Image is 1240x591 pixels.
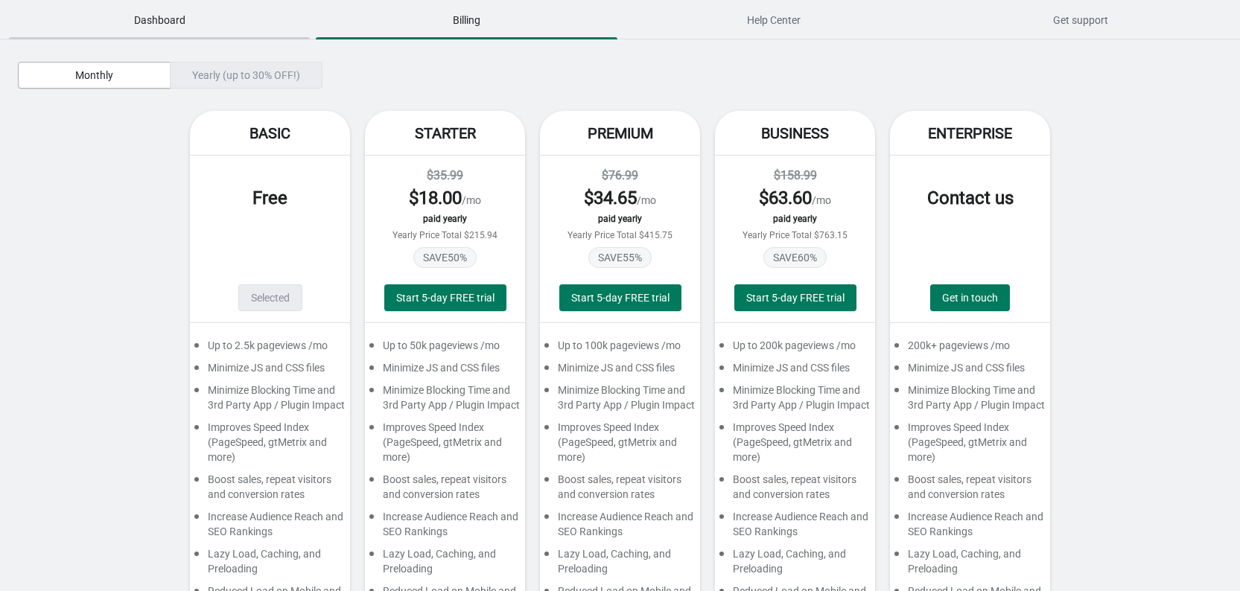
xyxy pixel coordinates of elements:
[365,546,525,584] div: Lazy Load, Caching, and Preloading
[365,472,525,509] div: Boost sales, repeat visitors and conversion rates
[555,167,685,185] div: $76.99
[763,247,827,268] span: SAVE 60 %
[890,111,1050,156] div: Enterprise
[930,284,1010,311] a: Get in touch
[380,167,510,185] div: $35.99
[190,360,350,383] div: Minimize JS and CSS files
[930,7,1231,33] span: Get support
[890,420,1050,472] div: Improves Speed Index (PageSpeed, gtMetrix and more)
[540,509,700,546] div: Increase Audience Reach and SEO Rankings
[365,338,525,360] div: Up to 50k pageviews /mo
[890,338,1050,360] div: 200k+ pageviews /mo
[190,509,350,546] div: Increase Audience Reach and SEO Rankings
[746,292,845,304] span: Start 5-day FREE trial
[380,214,510,224] div: paid yearly
[6,1,313,39] button: Dashboard
[190,472,350,509] div: Boost sales, repeat visitors and conversion rates
[540,472,700,509] div: Boost sales, repeat visitors and conversion rates
[730,230,860,240] div: Yearly Price Total $763.15
[365,509,525,546] div: Increase Audience Reach and SEO Rankings
[540,546,700,584] div: Lazy Load, Caching, and Preloading
[9,7,310,33] span: Dashboard
[730,214,860,224] div: paid yearly
[730,186,860,210] div: /mo
[942,292,998,304] span: Get in touch
[190,111,350,156] div: Basic
[890,472,1050,509] div: Boost sales, repeat visitors and conversion rates
[588,247,652,268] span: SAVE 55 %
[540,111,700,156] div: Premium
[927,188,1014,208] span: Contact us
[380,186,510,210] div: /mo
[396,292,495,304] span: Start 5-day FREE trial
[540,338,700,360] div: Up to 100k pageviews /mo
[365,383,525,420] div: Minimize Blocking Time and 3rd Party App / Plugin Impact
[623,7,924,33] span: Help Center
[715,472,875,509] div: Boost sales, repeat visitors and conversion rates
[365,360,525,383] div: Minimize JS and CSS files
[540,360,700,383] div: Minimize JS and CSS files
[715,546,875,584] div: Lazy Load, Caching, and Preloading
[190,338,350,360] div: Up to 2.5k pageviews /mo
[715,383,875,420] div: Minimize Blocking Time and 3rd Party App / Plugin Impact
[75,69,113,81] span: Monthly
[409,188,462,208] span: $ 18.00
[555,214,685,224] div: paid yearly
[384,284,506,311] button: Start 5-day FREE trial
[555,186,685,210] div: /mo
[380,230,510,240] div: Yearly Price Total $215.94
[365,111,525,156] div: Starter
[18,62,171,89] button: Monthly
[190,420,350,472] div: Improves Speed Index (PageSpeed, gtMetrix and more)
[734,284,856,311] button: Start 5-day FREE trial
[890,360,1050,383] div: Minimize JS and CSS files
[559,284,681,311] button: Start 5-day FREE trial
[316,7,617,33] span: Billing
[540,383,700,420] div: Minimize Blocking Time and 3rd Party App / Plugin Impact
[190,546,350,584] div: Lazy Load, Caching, and Preloading
[759,188,812,208] span: $ 63.60
[540,420,700,472] div: Improves Speed Index (PageSpeed, gtMetrix and more)
[715,420,875,472] div: Improves Speed Index (PageSpeed, gtMetrix and more)
[365,420,525,472] div: Improves Speed Index (PageSpeed, gtMetrix and more)
[715,509,875,546] div: Increase Audience Reach and SEO Rankings
[890,546,1050,584] div: Lazy Load, Caching, and Preloading
[715,360,875,383] div: Minimize JS and CSS files
[252,188,287,208] span: Free
[413,247,477,268] span: SAVE 50 %
[730,167,860,185] div: $158.99
[584,188,637,208] span: $ 34.65
[571,292,670,304] span: Start 5-day FREE trial
[715,111,875,156] div: Business
[715,338,875,360] div: Up to 200k pageviews /mo
[555,230,685,240] div: Yearly Price Total $415.75
[890,509,1050,546] div: Increase Audience Reach and SEO Rankings
[890,383,1050,420] div: Minimize Blocking Time and 3rd Party App / Plugin Impact
[190,383,350,420] div: Minimize Blocking Time and 3rd Party App / Plugin Impact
